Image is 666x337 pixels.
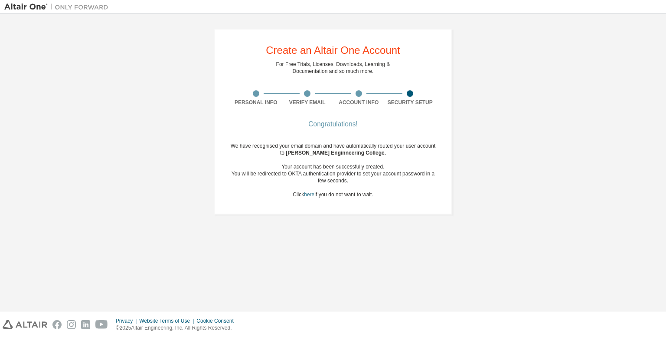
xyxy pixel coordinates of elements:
img: linkedin.svg [81,320,90,329]
div: Security Setup [385,99,436,106]
div: We have recognised your email domain and have automatically routed your user account to Click if ... [230,142,436,198]
img: facebook.svg [52,320,62,329]
div: Website Terms of Use [139,317,196,324]
p: © 2025 Altair Engineering, Inc. All Rights Reserved. [116,324,239,332]
div: You will be redirected to OKTA authentication provider to set your account password in a few seco... [230,170,436,184]
span: [PERSON_NAME] Enginneering College . [286,150,386,156]
img: altair_logo.svg [3,320,47,329]
img: instagram.svg [67,320,76,329]
div: Privacy [116,317,139,324]
div: For Free Trials, Licenses, Downloads, Learning & Documentation and so much more. [276,61,390,75]
img: youtube.svg [95,320,108,329]
img: Altair One [4,3,113,11]
div: Create an Altair One Account [266,45,400,56]
div: Congratulations! [230,122,436,127]
div: Your account has been successfully created. [230,163,436,170]
div: Personal Info [230,99,282,106]
div: Verify Email [282,99,333,106]
a: here [304,192,314,198]
div: Account Info [333,99,385,106]
div: Cookie Consent [196,317,238,324]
